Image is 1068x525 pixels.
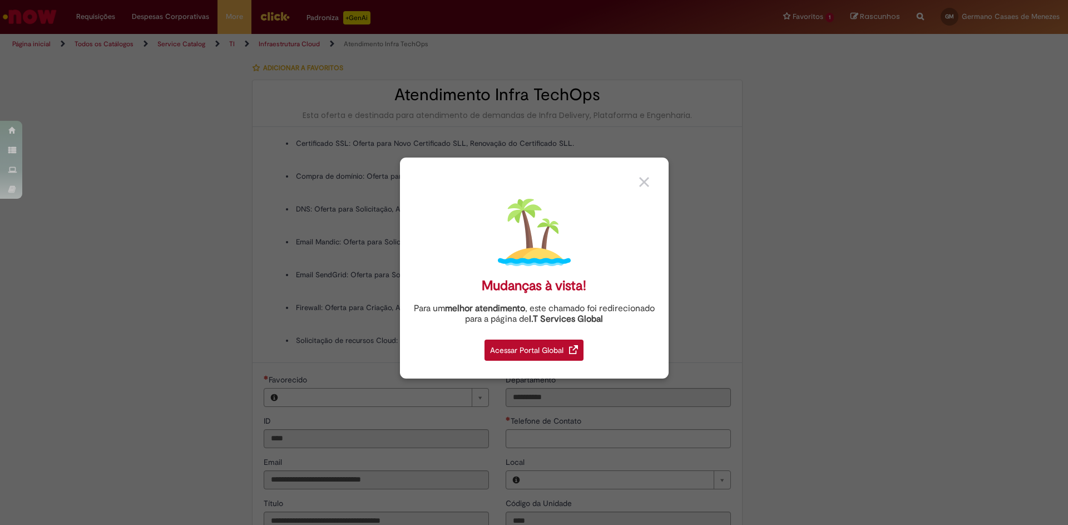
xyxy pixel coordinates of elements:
div: Acessar Portal Global [484,340,584,361]
div: Para um , este chamado foi redirecionado para a página de [408,303,660,325]
a: I.T Services Global [529,307,603,325]
img: island.png [498,196,571,269]
img: redirect_link.png [569,345,578,354]
a: Acessar Portal Global [484,333,584,361]
strong: melhor atendimento [445,303,525,314]
img: close_button_grey.png [639,177,649,187]
div: Mudanças à vista! [482,278,586,294]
